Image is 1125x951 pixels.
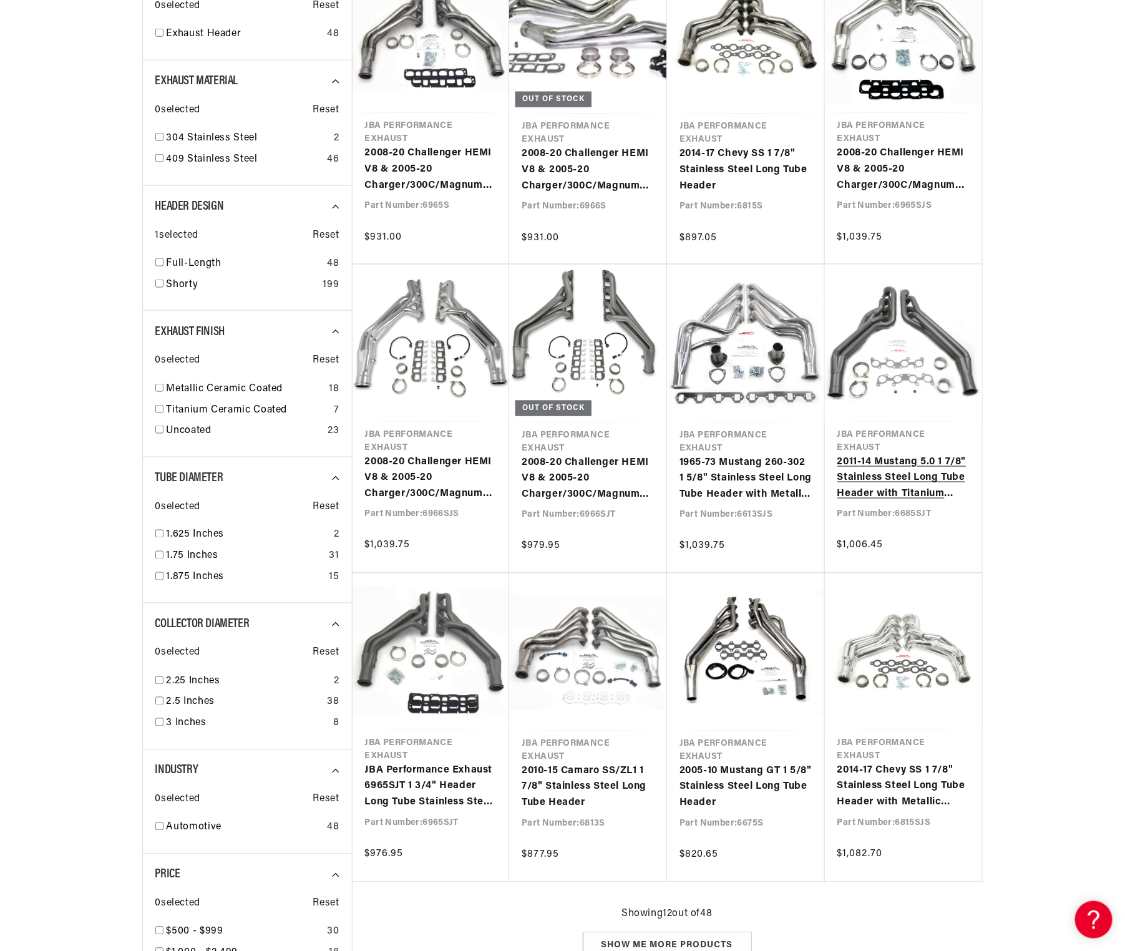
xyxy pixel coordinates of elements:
a: 2014-17 Chevy SS 1 7/8" Stainless Steel Long Tube Header [679,146,812,194]
span: Industry [155,764,198,777]
div: 199 [323,277,339,293]
span: Exhaust Finish [155,326,225,338]
span: Reset [313,228,339,244]
a: 2008-20 Challenger HEMI V8 & 2005-20 Charger/300C/Magnum HEMI V8 1 3/4" Long Tube Stainless Steel... [837,145,970,193]
span: Reset [313,792,339,808]
a: Automotive [167,820,323,836]
div: 2 [334,674,339,690]
span: Reset [313,499,339,515]
span: $500 - $999 [167,927,223,937]
div: 8 [333,716,339,732]
span: Collector Diameter [155,618,250,631]
div: 48 [327,256,339,272]
div: 48 [327,820,339,836]
a: 1.875 Inches [167,570,324,586]
div: 38 [327,695,339,711]
div: 31 [329,549,339,565]
span: Reset [313,102,339,119]
div: 46 [327,152,339,168]
span: 0 selected [155,896,200,912]
a: Exhaust Header [167,26,323,42]
div: 48 [327,26,339,42]
a: 1965-73 Mustang 260-302 1 5/8" Stainless Steel Long Tube Header with Metallic Ceramic Coating [679,455,812,503]
a: Full-Length [167,256,323,272]
a: 2.25 Inches [167,674,329,690]
span: 0 selected [155,645,200,661]
a: 2008-20 Challenger HEMI V8 & 2005-20 Charger/300C/Magnum HEMI V8 1 7/8" Stainless Steel Long Tube... [522,146,655,194]
a: 2.5 Inches [167,695,323,711]
a: 1.75 Inches [167,549,324,565]
a: 409 Stainless Steel [167,152,323,168]
span: Showing 12 out of 48 [621,907,712,923]
a: 2011-14 Mustang 5.0 1 7/8" Stainless Steel Long Tube Header with Titanium Ceramic Coating [837,454,970,502]
a: Uncoated [167,423,323,439]
a: 304 Stainless Steel [167,130,329,147]
div: 23 [328,423,339,439]
span: 1 selected [155,228,198,244]
span: 0 selected [155,792,200,808]
span: Reset [313,645,339,661]
a: 2014-17 Chevy SS 1 7/8" Stainless Steel Long Tube Header with Metallic Ceramic Coating [837,763,970,811]
a: 3 Inches [167,716,328,732]
div: 2 [334,527,339,544]
a: 2008-20 Challenger HEMI V8 & 2005-20 Charger/300C/Magnum HEMI V8 1 3/4" Long Tube Stainless Steel... [365,145,497,193]
div: 30 [327,924,339,940]
a: 1.625 Inches [167,527,329,544]
div: 2 [334,130,339,147]
span: Price [155,869,180,881]
div: 7 [334,402,339,419]
div: 18 [329,381,339,397]
span: Exhaust Material [155,75,238,87]
span: Header Design [155,200,224,213]
a: 2005-10 Mustang GT 1 5/8" Stainless Steel Long Tube Header [679,764,812,812]
a: Metallic Ceramic Coated [167,381,324,397]
a: JBA Performance Exhaust 6965SJT 1 3/4" Header Long Tube Stainless Steel 08-2020 Challenger 5.7/6.... [365,763,497,811]
a: Shorty [167,277,318,293]
a: 2008-20 Challenger HEMI V8 & 2005-20 Charger/300C/Magnum HEMI V8 1 7/8" Stainless Steel Long Tube... [365,454,497,502]
span: Tube Diameter [155,472,223,484]
span: Reset [313,353,339,369]
a: 2008-20 Challenger HEMI V8 & 2005-20 Charger/300C/Magnum HEMI V8 1 7/8" Long Tube Header with Tit... [522,455,655,503]
span: 0 selected [155,499,200,515]
div: 15 [329,570,339,586]
span: 0 selected [155,353,200,369]
span: 0 selected [155,102,200,119]
a: Titanium Ceramic Coated [167,402,329,419]
a: 2010-15 Camaro SS/ZL1 1 7/8" Stainless Steel Long Tube Header [522,764,655,812]
span: Reset [313,896,339,912]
